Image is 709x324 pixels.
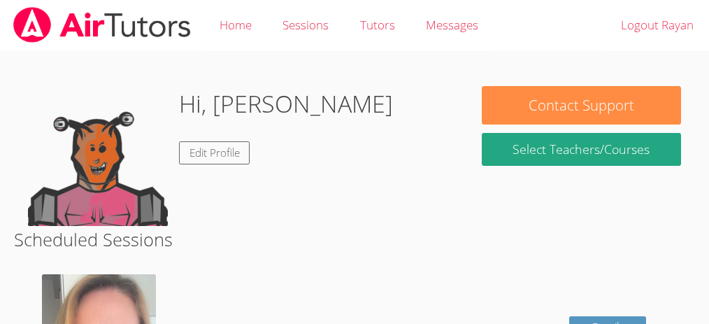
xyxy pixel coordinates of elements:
button: Contact Support [482,86,682,125]
img: default.png [28,86,168,226]
img: airtutors_banner-c4298cdbf04f3fff15de1276eac7730deb9818008684d7c2e4769d2f7ddbe033.png [12,7,192,43]
h2: Scheduled Sessions [14,226,694,253]
a: Select Teachers/Courses [482,133,682,166]
a: Edit Profile [179,141,250,164]
span: Messages [426,17,478,33]
h1: Hi, [PERSON_NAME] [179,86,393,122]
